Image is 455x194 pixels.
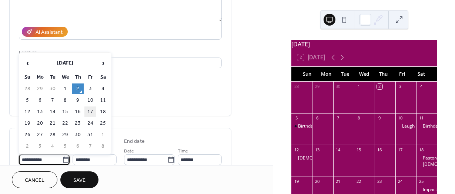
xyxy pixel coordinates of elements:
td: 30 [47,83,58,94]
div: End date [124,138,145,145]
div: 11 [418,115,424,121]
td: 8 [97,141,109,152]
td: 12 [21,106,33,117]
td: 13 [34,106,46,117]
td: 11 [97,95,109,106]
div: 20 [314,179,320,184]
div: Birthday Celebration [298,123,341,129]
td: 2 [72,83,84,94]
div: Thu [374,67,393,82]
td: 19 [21,118,33,129]
td: 1 [59,83,71,94]
div: Tue [335,67,355,82]
td: 29 [59,129,71,140]
div: Gospel Comedy Show [416,161,437,168]
td: 8 [59,95,71,106]
div: [DEMOGRAPHIC_DATA] Anniversarys [298,155,375,161]
td: 2 [21,141,33,152]
div: 18 [418,147,424,152]
div: 21 [335,179,341,184]
div: 17 [398,147,403,152]
td: 22 [59,118,71,129]
td: 6 [34,95,46,106]
div: Mon [317,67,336,82]
td: 5 [21,95,33,106]
div: 14 [335,147,341,152]
div: 4 [418,84,424,89]
td: 15 [59,106,71,117]
td: 1 [97,129,109,140]
div: 10 [398,115,403,121]
span: Cancel [25,177,44,184]
div: 1 [356,84,362,89]
div: 6 [314,115,320,121]
div: Birthday Celebration [291,123,312,129]
div: Sat [412,67,431,82]
div: 3 [398,84,403,89]
span: › [97,56,108,70]
td: 30 [72,129,84,140]
div: Pastoral Anniversary [416,155,437,161]
td: 9 [72,95,84,106]
div: [DATE] [291,40,437,49]
div: 22 [356,179,362,184]
th: Tu [47,72,58,83]
div: Church Anniversarys [291,155,312,161]
th: We [59,72,71,83]
th: Th [72,72,84,83]
div: Location [19,49,220,56]
span: Time [178,147,188,155]
th: Su [21,72,33,83]
td: 26 [21,129,33,140]
td: 18 [97,106,109,117]
td: 7 [84,141,96,152]
button: Cancel [12,171,57,188]
div: 19 [294,179,299,184]
th: Mo [34,72,46,83]
td: 3 [84,83,96,94]
div: 24 [398,179,403,184]
div: 25 [418,179,424,184]
td: 16 [72,106,84,117]
div: Laugh with Pastor Jolley [395,123,416,129]
td: 17 [84,106,96,117]
td: 4 [47,141,58,152]
th: Sa [97,72,109,83]
td: 28 [21,83,33,94]
div: 2 [377,84,382,89]
th: [DATE] [34,55,96,71]
td: 24 [84,118,96,129]
td: 28 [47,129,58,140]
td: 7 [47,95,58,106]
div: 30 [335,84,341,89]
td: 29 [34,83,46,94]
div: 8 [356,115,362,121]
td: 31 [84,129,96,140]
button: AI Assistant [22,27,68,37]
td: 3 [34,141,46,152]
td: 21 [47,118,58,129]
th: Fr [84,72,96,83]
div: Birthday Celebration [416,123,437,129]
td: 5 [59,141,71,152]
td: 23 [72,118,84,129]
div: 5 [294,115,299,121]
div: Sun [297,67,317,82]
div: 15 [356,147,362,152]
td: 27 [34,129,46,140]
td: 25 [97,118,109,129]
button: Save [60,171,98,188]
div: 13 [314,147,320,152]
span: ‹ [22,56,33,70]
td: 14 [47,106,58,117]
td: 20 [34,118,46,129]
td: 4 [97,83,109,94]
div: Impact Christian Center [416,187,437,193]
div: 28 [294,84,299,89]
div: Wed [355,67,374,82]
div: 9 [377,115,382,121]
div: 7 [335,115,341,121]
div: 12 [294,147,299,152]
div: Fri [393,67,412,82]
